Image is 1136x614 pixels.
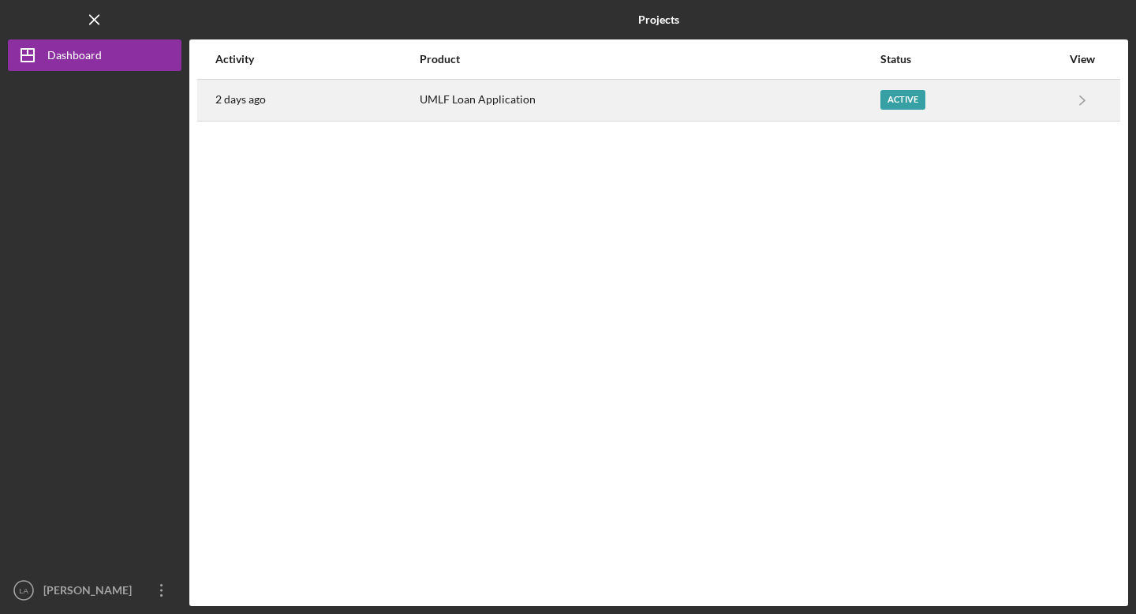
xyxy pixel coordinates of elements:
[39,575,142,610] div: [PERSON_NAME]
[47,39,102,75] div: Dashboard
[8,575,181,606] button: LA[PERSON_NAME]
[215,93,266,106] time: 2025-10-09 05:19
[1063,53,1102,66] div: View
[638,13,679,26] b: Projects
[420,53,879,66] div: Product
[880,53,1061,66] div: Status
[215,53,418,66] div: Activity
[8,39,181,71] button: Dashboard
[880,90,925,110] div: Active
[19,586,28,595] text: LA
[420,80,879,120] div: UMLF Loan Application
